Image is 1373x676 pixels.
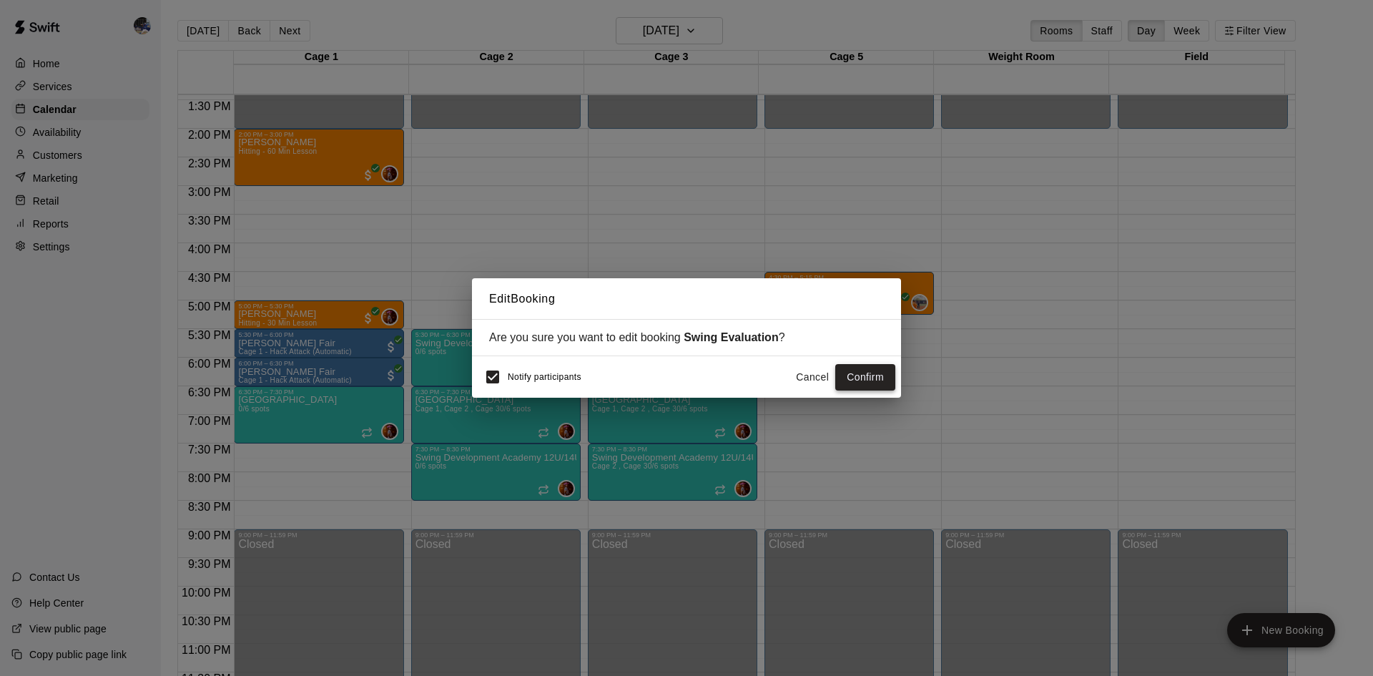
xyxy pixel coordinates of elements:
[684,331,778,343] strong: Swing Evaluation
[789,364,835,391] button: Cancel
[472,278,901,320] h2: Edit Booking
[835,364,895,391] button: Confirm
[489,331,884,344] div: Are you sure you want to edit booking ?
[508,373,581,383] span: Notify participants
